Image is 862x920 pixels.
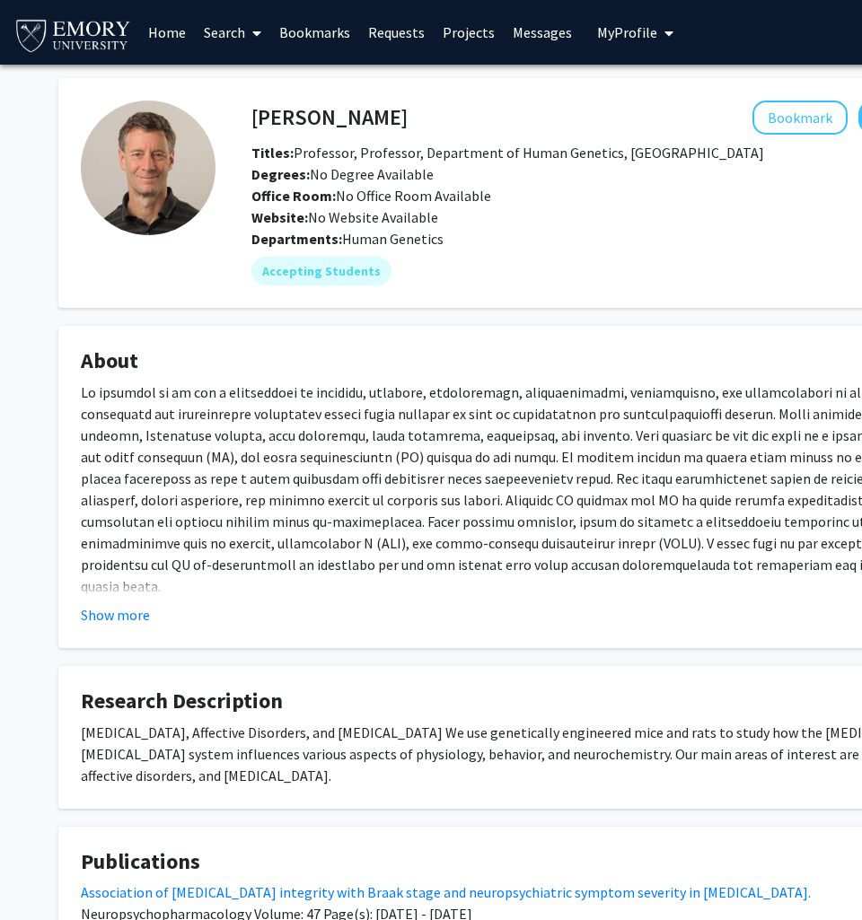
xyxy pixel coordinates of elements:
[251,257,391,285] mat-chip: Accepting Students
[251,101,408,134] h4: [PERSON_NAME]
[13,14,133,55] img: Emory University Logo
[81,604,150,626] button: Show more
[504,1,581,64] a: Messages
[251,165,434,183] span: No Degree Available
[251,208,308,226] b: Website:
[342,230,444,248] span: Human Genetics
[251,230,342,248] b: Departments:
[81,883,811,901] a: Association of [MEDICAL_DATA] integrity with Braak stage and neuropsychiatric symptom severity in...
[251,165,310,183] b: Degrees:
[81,101,215,235] img: Profile Picture
[752,101,848,135] button: Add David Weinshenker to Bookmarks
[597,23,657,41] span: My Profile
[251,187,491,205] span: No Office Room Available
[251,144,764,162] span: Professor, Professor, Department of Human Genetics, [GEOGRAPHIC_DATA]
[139,1,195,64] a: Home
[359,1,434,64] a: Requests
[251,208,438,226] span: No Website Available
[251,187,336,205] b: Office Room:
[270,1,359,64] a: Bookmarks
[434,1,504,64] a: Projects
[195,1,270,64] a: Search
[251,144,294,162] b: Titles:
